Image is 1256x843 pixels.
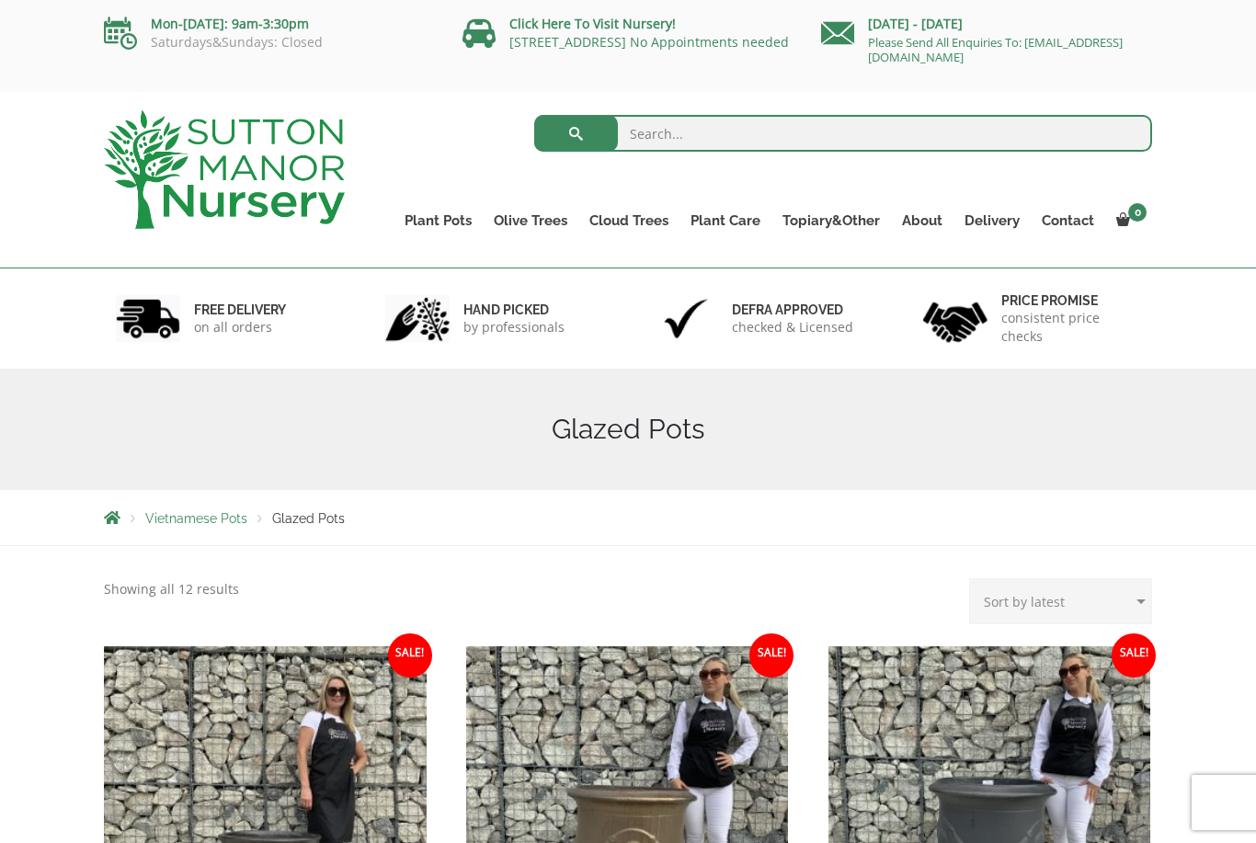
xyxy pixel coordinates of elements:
[1001,309,1141,346] p: consistent price checks
[104,110,345,229] img: logo
[104,13,435,35] p: Mon-[DATE]: 9am-3:30pm
[194,318,286,336] p: on all orders
[953,208,1031,234] a: Delivery
[104,578,239,600] p: Showing all 12 results
[1112,633,1156,678] span: Sale!
[116,295,180,342] img: 1.jpg
[104,413,1152,446] h1: Glazed Pots
[104,35,435,50] p: Saturdays&Sundays: Closed
[821,13,1152,35] p: [DATE] - [DATE]
[388,633,432,678] span: Sale!
[534,115,1153,152] input: Search...
[1031,208,1105,234] a: Contact
[1128,203,1147,222] span: 0
[463,318,565,336] p: by professionals
[483,208,578,234] a: Olive Trees
[771,208,891,234] a: Topiary&Other
[969,578,1152,624] select: Shop order
[509,33,789,51] a: [STREET_ADDRESS] No Appointments needed
[104,510,1152,525] nav: Breadcrumbs
[463,302,565,318] h6: hand picked
[654,295,718,342] img: 3.jpg
[679,208,771,234] a: Plant Care
[509,15,676,32] a: Click Here To Visit Nursery!
[732,318,853,336] p: checked & Licensed
[923,290,988,347] img: 4.jpg
[272,511,345,526] span: Glazed Pots
[385,295,450,342] img: 2.jpg
[194,302,286,318] h6: FREE DELIVERY
[394,208,483,234] a: Plant Pots
[145,511,247,526] a: Vietnamese Pots
[868,34,1123,65] a: Please Send All Enquiries To: [EMAIL_ADDRESS][DOMAIN_NAME]
[1105,208,1152,234] a: 0
[578,208,679,234] a: Cloud Trees
[749,633,794,678] span: Sale!
[891,208,953,234] a: About
[1001,292,1141,309] h6: Price promise
[732,302,853,318] h6: Defra approved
